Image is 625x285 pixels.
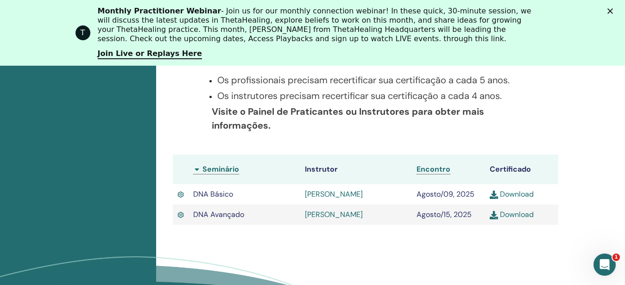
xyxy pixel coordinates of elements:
[485,155,558,184] th: Certificado
[177,211,183,219] img: Active Certificate
[98,49,202,59] a: Join Live or Replays Here
[490,189,534,199] a: Download
[217,89,525,103] p: Os instrutores precisam recertificar sua certificação a cada 4 anos.
[193,189,233,199] span: DNA Básico
[607,8,617,14] div: Fechar
[98,6,221,15] b: Monthly Practitioner Webinar
[305,189,363,199] a: [PERSON_NAME]
[490,191,498,199] img: download.svg
[300,155,412,184] th: Instrutor
[193,210,244,219] span: DNA Avançado
[417,164,450,174] span: Encontro
[305,210,363,219] a: [PERSON_NAME]
[217,73,525,87] p: Os profissionais precisam recertificar sua certificação a cada 5 anos.
[412,204,485,225] td: Agosto/15, 2025
[490,210,534,219] a: Download
[490,211,498,219] img: download.svg
[98,6,535,43] div: - Join us for our monthly connection webinar! In these quick, 30-minute session, we will discuss ...
[612,254,620,261] span: 1
[593,254,616,276] iframe: Intercom live chat
[417,164,450,174] a: Encontro
[76,25,90,40] div: Profile image for ThetaHealing
[412,184,485,204] td: Agosto/09, 2025
[212,105,484,131] b: Visite o Painel de Praticantes ou Instrutores para obter mais informações.
[177,190,183,199] img: Active Certificate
